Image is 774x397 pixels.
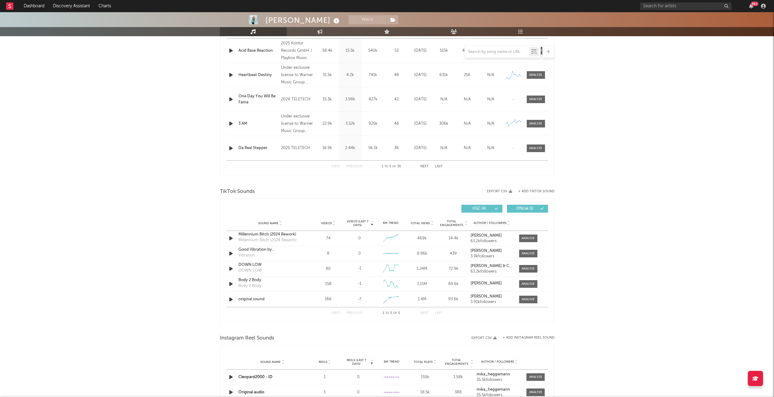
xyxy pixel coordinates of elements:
a: mika_heggemann [477,388,522,392]
input: Search by song name or URL [465,50,529,54]
div: Body 2 Body [238,277,302,283]
span: to [385,312,389,315]
div: 3.98k [340,96,360,103]
div: 6M Trend [377,221,405,225]
button: Last [435,312,443,315]
div: 80 [314,266,342,272]
span: Videos [321,221,332,225]
div: 22.9k [318,121,337,127]
span: Official ( 1 ) [511,207,539,211]
div: Da Real Stepper [238,145,278,151]
div: 3.9k followers [470,254,513,259]
div: N/A [481,145,501,151]
div: [DATE] [410,145,431,151]
a: [PERSON_NAME] & Cereshumana [470,264,513,268]
div: [DATE] [410,96,431,103]
div: 0 [358,251,361,257]
div: 16.9k [318,145,337,151]
div: 48 [386,72,407,78]
div: 155k [410,374,440,380]
a: DOWN LOW [238,262,302,268]
div: 63.2k followers [470,239,513,243]
span: Author / Followers [481,360,514,364]
button: Next [420,312,429,315]
button: UGC(4) [461,205,502,213]
span: Reels (last 7 days) [343,358,370,366]
div: 8 [314,251,342,257]
div: 72.9k [439,266,467,272]
div: 2025 Kontor Records GmbH / Playbox Music [281,40,314,62]
div: 2025 TELETECH [281,145,314,152]
div: 2024 TELETECH [281,96,314,103]
div: 74 [314,235,342,242]
button: + Add TikTok Sound [518,190,554,193]
button: Export CSV [487,190,512,193]
div: 69.6k [439,281,467,287]
input: Search for artists [640,2,731,10]
button: Track [349,15,387,24]
div: [DATE] [410,72,431,78]
div: 56.1k [363,145,383,151]
a: [PERSON_NAME] [470,294,513,299]
div: N/A [434,145,454,151]
strong: [PERSON_NAME] & Cereshumana [470,264,532,268]
div: DOWN LOW [238,268,262,274]
a: One Day You Will Be Fame [238,93,278,105]
span: Instagram Reel Sounds [220,335,274,342]
div: 925k [363,121,383,127]
div: 1 [310,374,340,380]
div: 3.52k [340,121,360,127]
div: 99 + [751,2,758,6]
div: 3.91k followers [470,300,513,304]
div: Under exclusive license to Warner Music Group Germany Holding GmbH, © 2024 [PERSON_NAME] [281,113,314,135]
div: 35.5k followers [477,378,522,382]
span: TikTok Sounds [220,188,255,195]
div: 4.2k [340,72,360,78]
strong: mika_heggemann [477,388,510,392]
div: 0 [343,389,373,395]
div: Body 2 Body [238,283,261,289]
div: 1.4M [408,296,436,302]
a: 3 AM [238,121,278,127]
div: N/A [457,96,477,103]
div: Millennium Bitch (2024 Rework) [238,237,297,243]
button: + Add Instagram Reel Sound [503,336,554,340]
a: [PERSON_NAME] [470,281,513,286]
span: Total Views [411,221,430,225]
div: 469k [408,235,436,242]
div: 306k [434,121,454,127]
div: 1.24M [408,266,436,272]
div: 256 [457,72,477,78]
a: original sound [238,296,302,302]
a: Millennium Bitch (2024 Rework) [238,232,302,238]
div: 158 [314,281,342,287]
div: 2.44k [340,145,360,151]
div: 93.6k [439,296,467,302]
div: [DATE] [410,121,431,127]
span: Sound Name [258,221,279,225]
span: Total Plays [414,360,432,364]
span: UGC ( 4 ) [465,207,493,211]
div: [PERSON_NAME] [266,15,341,25]
div: 1 [310,389,340,395]
a: Heartbeat Destiny [238,72,278,78]
span: -1 [358,281,361,287]
span: Total Engagements [443,358,470,366]
div: Good Vibration by [PERSON_NAME] [238,247,302,253]
a: [PERSON_NAME] [470,249,513,253]
span: Sound Name [260,360,281,364]
span: Videos (last 7 days) [345,220,370,227]
div: 63.2k followers [470,270,513,274]
div: 1.11M [408,281,436,287]
span: -1 [358,266,361,272]
div: 14.4k [439,235,467,242]
button: Last [435,165,443,168]
div: 1 5 35 [375,163,408,170]
div: 0 [343,374,373,380]
button: Official(1) [507,205,548,213]
div: 388 [443,389,474,395]
div: 6M Trend [377,360,407,364]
